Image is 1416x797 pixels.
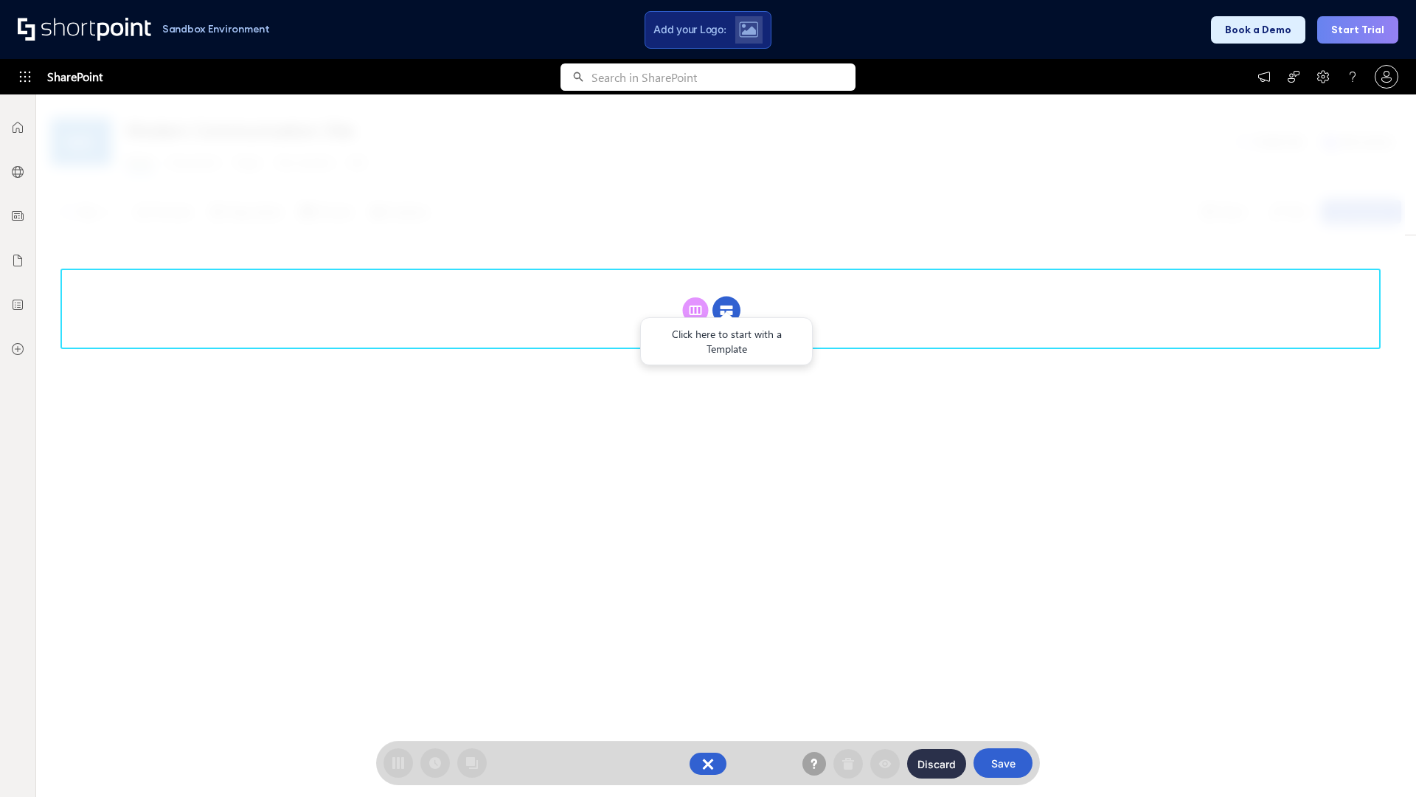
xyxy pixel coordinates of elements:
[162,25,270,33] h1: Sandbox Environment
[739,21,758,38] img: Upload logo
[1317,16,1398,44] button: Start Trial
[1211,16,1305,44] button: Book a Demo
[907,749,966,779] button: Discard
[1342,726,1416,797] iframe: Chat Widget
[47,59,103,94] span: SharePoint
[974,748,1032,778] button: Save
[653,23,726,36] span: Add your Logo:
[591,63,855,91] input: Search in SharePoint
